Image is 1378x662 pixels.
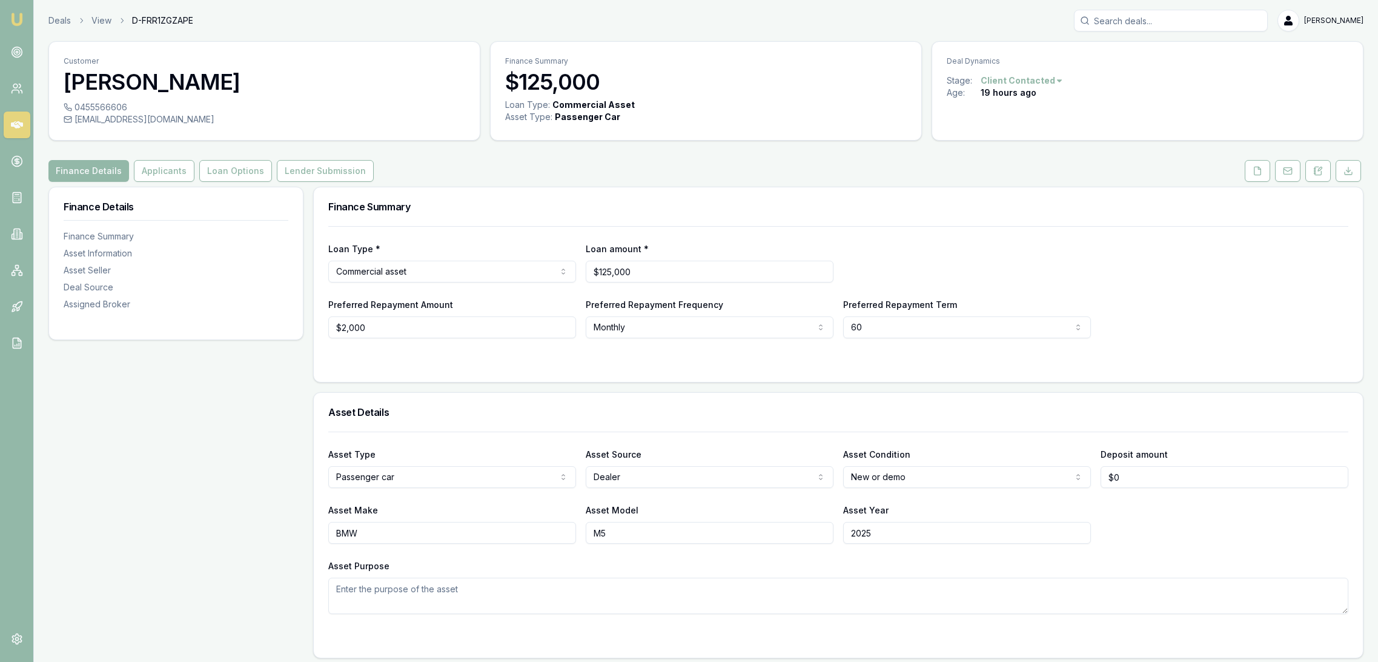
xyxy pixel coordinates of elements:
[328,316,576,338] input: $
[328,449,376,460] label: Asset Type
[199,160,272,182] button: Loan Options
[277,160,374,182] button: Lender Submission
[64,247,288,259] div: Asset Information
[843,299,957,310] label: Preferred Repayment Term
[328,407,1348,417] h3: Asset Details
[947,87,981,99] div: Age:
[64,264,288,276] div: Asset Seller
[947,56,1348,66] p: Deal Dynamics
[586,299,723,310] label: Preferred Repayment Frequency
[947,75,981,87] div: Stage:
[274,160,376,182] a: Lender Submission
[328,202,1348,212] h3: Finance Summary
[555,111,620,123] div: Passenger Car
[64,101,465,113] div: 0455566606
[64,70,465,94] h3: [PERSON_NAME]
[48,15,193,27] nav: breadcrumb
[1101,449,1168,460] label: Deposit amount
[48,160,129,182] button: Finance Details
[1074,10,1268,32] input: Search deals
[131,160,197,182] a: Applicants
[328,561,389,571] label: Asset Purpose
[197,160,274,182] a: Loan Options
[132,15,193,27] span: D-FRR1ZGZAPE
[586,505,638,515] label: Asset Model
[1101,466,1348,488] input: $
[91,15,111,27] a: View
[328,299,453,310] label: Preferred Repayment Amount
[10,12,24,27] img: emu-icon-u.png
[64,281,288,293] div: Deal Source
[64,230,288,242] div: Finance Summary
[64,298,288,310] div: Assigned Broker
[505,56,907,66] p: Finance Summary
[134,160,194,182] button: Applicants
[586,261,833,283] input: $
[1304,16,1363,25] span: [PERSON_NAME]
[64,56,465,66] p: Customer
[328,244,380,254] label: Loan Type *
[586,244,649,254] label: Loan amount *
[843,449,910,460] label: Asset Condition
[505,70,907,94] h3: $125,000
[64,202,288,212] h3: Finance Details
[505,99,550,111] div: Loan Type:
[843,505,889,515] label: Asset Year
[505,111,552,123] div: Asset Type :
[981,75,1064,87] button: Client Contacted
[981,87,1036,99] div: 19 hours ago
[64,113,465,125] div: [EMAIL_ADDRESS][DOMAIN_NAME]
[48,15,71,27] a: Deals
[48,160,131,182] a: Finance Details
[586,449,641,460] label: Asset Source
[328,505,378,515] label: Asset Make
[552,99,635,111] div: Commercial Asset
